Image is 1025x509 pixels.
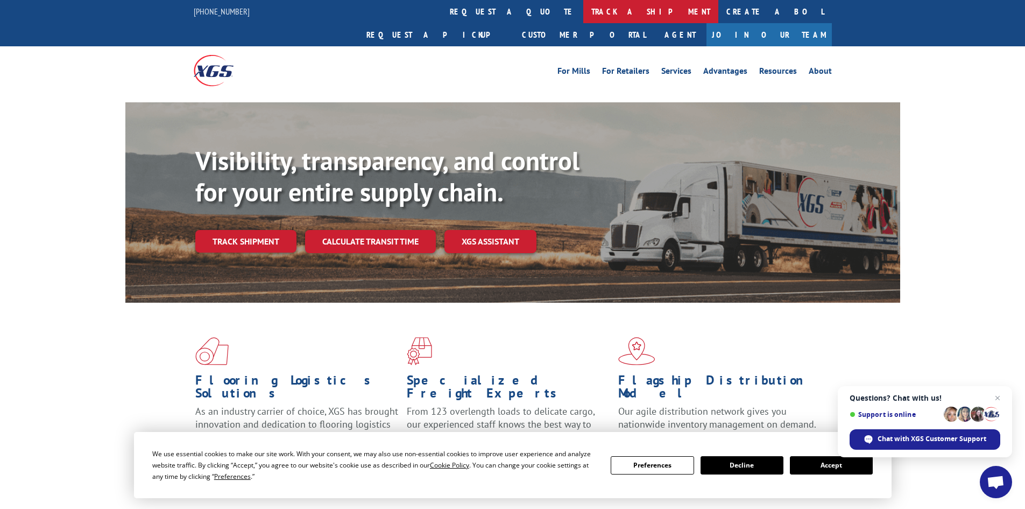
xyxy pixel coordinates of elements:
[134,432,892,498] div: Cookie Consent Prompt
[358,23,514,46] a: Request a pickup
[850,394,1000,402] span: Questions? Chat with us!
[618,405,816,430] span: Our agile distribution network gives you nationwide inventory management on demand.
[602,67,649,79] a: For Retailers
[195,374,399,405] h1: Flooring Logistics Solutions
[407,374,610,405] h1: Specialized Freight Experts
[759,67,797,79] a: Resources
[809,67,832,79] a: About
[790,456,873,475] button: Accept
[654,23,706,46] a: Agent
[195,230,296,253] a: Track shipment
[407,337,432,365] img: xgs-icon-focused-on-flooring-red
[195,337,229,365] img: xgs-icon-total-supply-chain-intelligence-red
[195,405,398,443] span: As an industry carrier of choice, XGS has brought innovation and dedication to flooring logistics...
[514,23,654,46] a: Customer Portal
[991,392,1004,405] span: Close chat
[703,67,747,79] a: Advantages
[850,410,940,419] span: Support is online
[214,472,251,481] span: Preferences
[850,429,1000,450] div: Chat with XGS Customer Support
[407,405,610,453] p: From 123 overlength loads to delicate cargo, our experienced staff knows the best way to move you...
[701,456,783,475] button: Decline
[618,374,822,405] h1: Flagship Distribution Model
[195,144,579,208] b: Visibility, transparency, and control for your entire supply chain.
[611,456,694,475] button: Preferences
[444,230,536,253] a: XGS ASSISTANT
[980,466,1012,498] div: Open chat
[706,23,832,46] a: Join Our Team
[152,448,598,482] div: We use essential cookies to make our site work. With your consent, we may also use non-essential ...
[194,6,250,17] a: [PHONE_NUMBER]
[430,461,469,470] span: Cookie Policy
[305,230,436,253] a: Calculate transit time
[661,67,691,79] a: Services
[557,67,590,79] a: For Mills
[878,434,986,444] span: Chat with XGS Customer Support
[618,337,655,365] img: xgs-icon-flagship-distribution-model-red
